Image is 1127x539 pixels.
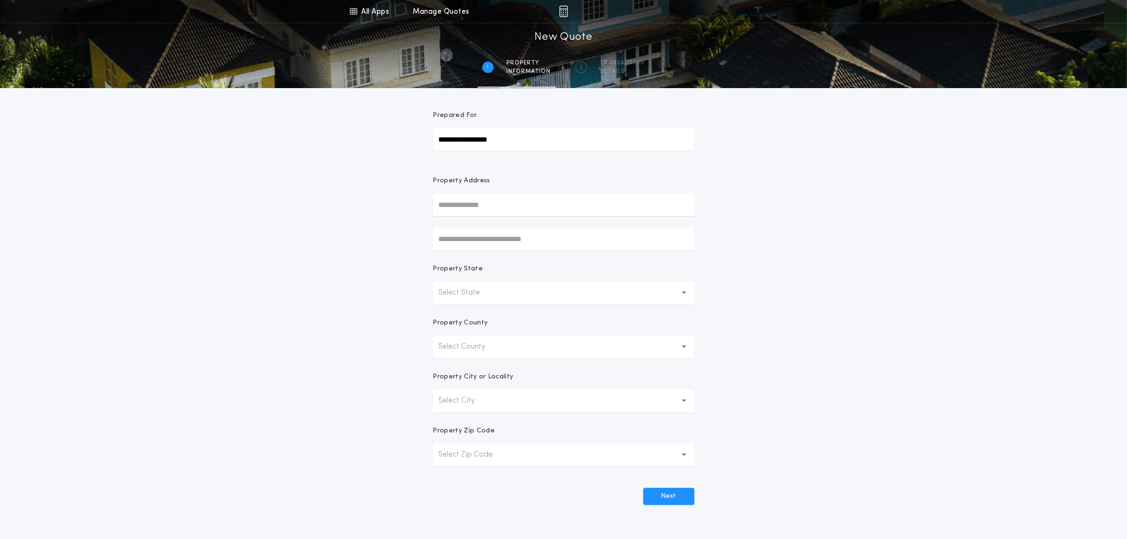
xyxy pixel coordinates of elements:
h2: 1 [487,63,489,71]
p: Property Address [433,176,694,186]
button: Select County [433,335,694,358]
p: Select State [439,287,496,298]
h1: New Quote [534,30,592,45]
p: Property State [433,264,483,274]
span: details [600,68,645,75]
button: Select Zip Code [433,443,694,466]
p: Select City [439,395,490,406]
img: img [559,6,568,17]
img: vs-icon [740,7,776,16]
h2: 2 [579,63,583,71]
p: Select Zip Code [439,449,508,460]
button: Next [643,488,694,505]
p: Select County [439,341,501,352]
span: information [507,68,551,75]
p: Prepared For [433,111,477,120]
span: Property [507,59,551,67]
p: Property Zip Code [433,426,495,436]
input: Prepared For [433,128,694,151]
p: Property City or Locality [433,372,514,382]
button: Select City [433,389,694,412]
span: Transaction [600,59,645,67]
button: Select State [433,281,694,304]
p: Property County [433,318,488,328]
